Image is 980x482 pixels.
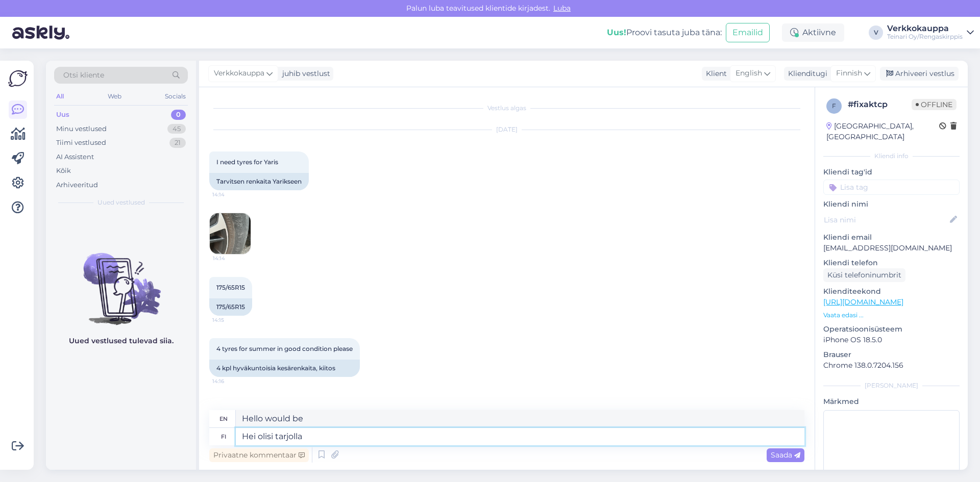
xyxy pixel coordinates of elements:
[216,158,278,166] span: I need tyres for Yaris
[236,428,804,445] textarea: Hei olisi tarjolla
[823,311,960,320] p: Vaata edasi ...
[607,28,626,37] b: Uus!
[214,68,264,79] span: Verkkokauppa
[823,396,960,407] p: Märkmed
[209,173,309,190] div: Tarvitsen renkaita Yarikseen
[823,324,960,335] p: Operatsioonisüsteem
[823,360,960,371] p: Chrome 138.0.7204.156
[8,69,28,88] img: Askly Logo
[236,410,804,427] textarea: Hello would be
[210,213,251,254] img: Attachment
[163,90,188,103] div: Socials
[216,345,353,352] span: 4 tyres for summer in good condition please
[887,33,963,41] div: Teinari Oy/Rengaskirppis
[887,24,963,33] div: Verkkokauppa
[213,255,251,262] span: 14:14
[212,316,251,324] span: 14:15
[278,68,330,79] div: juhib vestlust
[216,284,245,291] span: 175/65R15
[824,214,948,225] input: Lisa nimi
[823,349,960,360] p: Brauser
[97,198,145,207] span: Uued vestlused
[607,27,722,39] div: Proovi tasuta juba täna:
[56,166,71,176] div: Kõik
[209,125,804,134] div: [DATE]
[912,99,957,110] span: Offline
[212,377,251,385] span: 14:16
[869,26,883,40] div: V
[167,124,186,134] div: 45
[823,258,960,268] p: Kliendi telefon
[823,232,960,243] p: Kliendi email
[46,235,196,326] img: No chats
[823,167,960,177] p: Kliendi tag'id
[823,286,960,297] p: Klienditeekond
[880,67,959,81] div: Arhiveeri vestlus
[823,151,960,161] div: Kliendi info
[69,336,174,346] p: Uued vestlused tulevad siia.
[782,23,844,42] div: Aktiivne
[832,102,836,110] span: f
[823,297,903,307] a: [URL][DOMAIN_NAME]
[736,68,762,79] span: English
[702,68,727,79] div: Klient
[550,4,574,13] span: Luba
[219,410,228,427] div: en
[212,191,251,198] span: 14:14
[209,448,309,462] div: Privaatne kommentaar
[56,180,98,190] div: Arhiveeritud
[106,90,124,103] div: Web
[54,90,66,103] div: All
[836,68,862,79] span: Finnish
[823,268,905,282] div: Küsi telefoninumbrit
[171,110,186,120] div: 0
[56,124,107,134] div: Minu vestlused
[826,121,939,142] div: [GEOGRAPHIC_DATA], [GEOGRAPHIC_DATA]
[823,199,960,210] p: Kliendi nimi
[823,381,960,390] div: [PERSON_NAME]
[56,138,106,148] div: Tiimi vestlused
[771,450,800,460] span: Saada
[887,24,974,41] a: VerkkokauppaTeinari Oy/Rengaskirppis
[56,152,94,162] div: AI Assistent
[209,104,804,113] div: Vestlus algas
[784,68,827,79] div: Klienditugi
[823,335,960,345] p: iPhone OS 18.5.0
[848,98,912,111] div: # fixaktcp
[209,298,252,316] div: 175/65R15
[209,360,360,377] div: 4 kpl hyväkuntoisia kesärenkaita, kiitos
[169,138,186,148] div: 21
[221,428,226,445] div: fi
[823,243,960,253] p: [EMAIL_ADDRESS][DOMAIN_NAME]
[823,180,960,195] input: Lisa tag
[56,110,69,120] div: Uus
[726,23,770,42] button: Emailid
[63,70,104,81] span: Otsi kliente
